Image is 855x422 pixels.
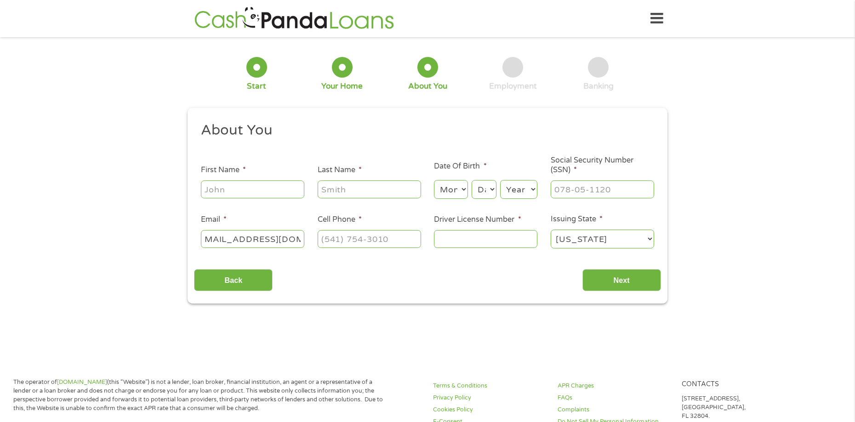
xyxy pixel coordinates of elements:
[201,230,304,248] input: john@gmail.com
[247,81,266,91] div: Start
[551,156,654,175] label: Social Security Number (SSN)
[682,380,795,389] h4: Contacts
[558,405,671,414] a: Complaints
[551,214,603,224] label: Issuing State
[682,394,795,421] p: [STREET_ADDRESS], [GEOGRAPHIC_DATA], FL 32804.
[57,378,107,386] a: [DOMAIN_NAME]
[558,382,671,390] a: APR Charges
[201,215,227,225] label: Email
[318,230,421,248] input: (541) 754-3010
[201,180,304,198] input: John
[194,269,273,292] input: Back
[318,215,362,225] label: Cell Phone
[489,81,537,91] div: Employment
[192,6,397,32] img: GetLoanNow Logo
[13,378,386,413] p: The operator of (this “Website”) is not a lender, loan broker, financial institution, an agent or...
[558,394,671,402] a: FAQs
[583,81,614,91] div: Banking
[201,165,246,175] label: First Name
[582,269,661,292] input: Next
[321,81,363,91] div: Your Home
[408,81,447,91] div: About You
[318,180,421,198] input: Smith
[434,162,486,171] label: Date Of Birth
[433,382,546,390] a: Terms & Conditions
[434,215,521,225] label: Driver License Number
[201,121,648,140] h2: About You
[551,180,654,198] input: 078-05-1120
[433,405,546,414] a: Cookies Policy
[433,394,546,402] a: Privacy Policy
[318,165,362,175] label: Last Name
